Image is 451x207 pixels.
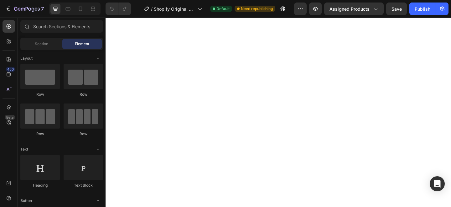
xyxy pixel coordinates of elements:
[6,67,15,72] div: 450
[151,6,153,12] span: /
[93,196,103,206] span: Toggle open
[324,3,384,15] button: Assigned Products
[329,6,370,12] span: Assigned Products
[64,131,103,137] div: Row
[20,131,60,137] div: Row
[216,6,230,12] span: Default
[20,183,60,188] div: Heading
[391,6,402,12] span: Save
[430,176,445,191] div: Open Intercom Messenger
[241,6,273,12] span: Need republishing
[154,6,195,12] span: Shopify Original Product Template
[20,146,28,152] span: Text
[3,3,47,15] button: 7
[20,92,60,97] div: Row
[386,3,407,15] button: Save
[20,198,32,204] span: Button
[64,183,103,188] div: Text Block
[20,56,33,61] span: Layout
[106,18,451,207] iframe: Design area
[20,20,103,33] input: Search Sections & Elements
[75,41,89,47] span: Element
[41,5,44,13] p: 7
[64,92,103,97] div: Row
[93,144,103,154] span: Toggle open
[409,3,436,15] button: Publish
[415,6,430,12] div: Publish
[35,41,48,47] span: Section
[106,3,131,15] div: Undo/Redo
[5,115,15,120] div: Beta
[93,53,103,63] span: Toggle open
